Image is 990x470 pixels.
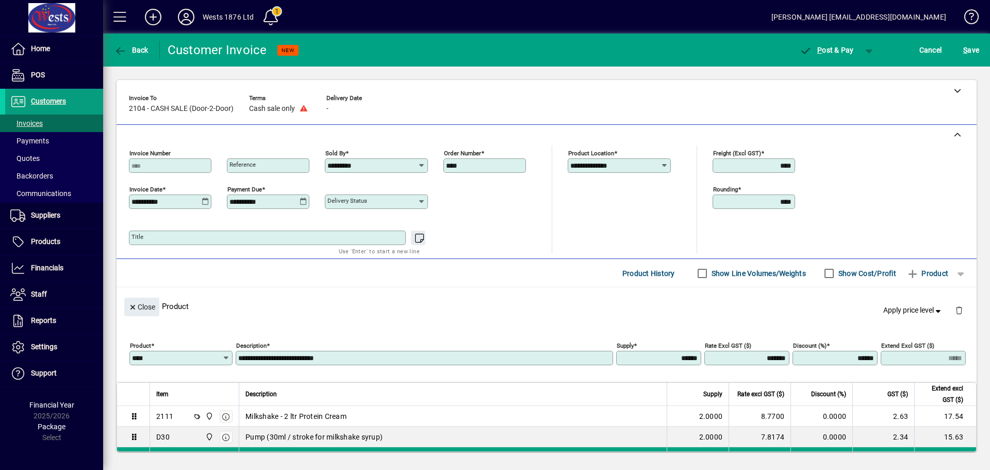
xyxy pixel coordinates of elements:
[713,186,738,193] mat-label: Rounding
[703,388,722,400] span: Supply
[5,334,103,360] a: Settings
[5,203,103,229] a: Suppliers
[618,264,679,283] button: Product History
[327,197,367,204] mat-label: Delivery status
[129,150,171,157] mat-label: Invoice number
[5,229,103,255] a: Products
[793,342,827,349] mat-label: Discount (%)
[5,36,103,62] a: Home
[921,383,963,406] span: Extend excl GST ($)
[31,290,47,298] span: Staff
[10,189,71,198] span: Communications
[245,411,346,422] span: Milkshake - 2 ltr Protein Cream
[883,305,943,316] span: Apply price level
[203,431,214,443] span: Wests Cordials
[31,343,57,351] span: Settings
[156,411,173,422] div: 2111
[947,305,971,315] app-page-header-button: Delete
[156,432,170,442] div: D30
[5,115,103,132] a: Invoices
[170,8,203,26] button: Profile
[963,42,979,58] span: ave
[245,388,277,400] span: Description
[122,302,162,311] app-page-header-button: Close
[737,388,784,400] span: Rate excl GST ($)
[111,41,151,59] button: Back
[249,105,295,113] span: Cash sale only
[790,406,852,427] td: 0.0000
[326,105,328,113] span: -
[568,150,614,157] mat-label: Product location
[137,8,170,26] button: Add
[699,432,723,442] span: 2.0000
[852,406,914,427] td: 2.63
[879,301,947,320] button: Apply price level
[114,46,148,54] span: Back
[227,186,262,193] mat-label: Payment due
[947,298,971,322] button: Delete
[961,41,982,59] button: Save
[817,46,822,54] span: P
[919,42,942,58] span: Cancel
[31,97,66,105] span: Customers
[709,268,806,279] label: Show Line Volumes/Weights
[963,46,967,54] span: S
[5,361,103,386] a: Support
[881,342,934,349] mat-label: Extend excl GST ($)
[956,2,977,36] a: Knowledge Base
[10,137,49,145] span: Payments
[130,342,151,349] mat-label: Product
[887,388,908,400] span: GST ($)
[325,150,345,157] mat-label: Sold by
[31,211,60,219] span: Suppliers
[5,132,103,150] a: Payments
[128,299,155,316] span: Close
[38,423,65,431] span: Package
[5,167,103,185] a: Backorders
[29,401,74,409] span: Financial Year
[5,185,103,202] a: Communications
[31,264,63,272] span: Financials
[735,432,784,442] div: 7.8174
[31,71,45,79] span: POS
[129,186,162,193] mat-label: Invoice date
[699,411,723,422] span: 2.0000
[156,388,169,400] span: Item
[917,41,945,59] button: Cancel
[203,9,254,25] div: Wests 1876 Ltd
[124,298,159,316] button: Close
[852,427,914,447] td: 2.34
[790,447,852,468] td: 0.0000
[282,47,294,54] span: NEW
[10,154,40,163] span: Quotes
[31,316,56,325] span: Reports
[852,447,914,468] td: 1.83
[10,119,43,127] span: Invoices
[836,268,896,279] label: Show Cost/Profit
[168,42,267,58] div: Customer Invoice
[117,287,977,325] div: Product
[811,388,846,400] span: Discount (%)
[800,46,854,54] span: ost & Pay
[735,411,784,422] div: 8.7700
[771,9,946,25] div: [PERSON_NAME] [EMAIL_ADDRESS][DOMAIN_NAME]
[617,342,634,349] mat-label: Supply
[339,245,420,257] mat-hint: Use 'Enter' to start a new line
[5,62,103,88] a: POS
[129,105,234,113] span: 2104 - CASH SALE (Door-2-Door)
[914,427,976,447] td: 15.63
[10,172,53,180] span: Backorders
[103,41,160,59] app-page-header-button: Back
[31,44,50,53] span: Home
[5,255,103,281] a: Financials
[245,432,383,442] span: Pump (30ml / stroke for milkshake syrup)
[901,264,953,283] button: Product
[914,447,976,468] td: 12.17
[906,265,948,282] span: Product
[203,411,214,422] span: Wests Cordials
[790,427,852,447] td: 0.0000
[713,150,761,157] mat-label: Freight (excl GST)
[31,369,57,377] span: Support
[236,342,267,349] mat-label: Description
[914,406,976,427] td: 17.54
